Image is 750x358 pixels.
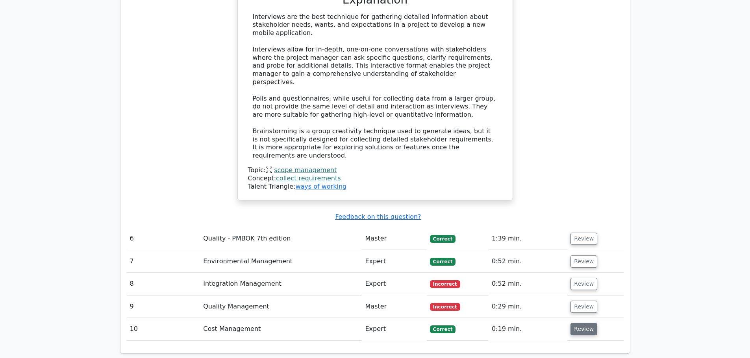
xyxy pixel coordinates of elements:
[489,273,567,295] td: 0:52 min.
[127,228,200,250] td: 6
[274,166,337,174] a: scope management
[489,318,567,340] td: 0:19 min.
[570,278,597,290] button: Review
[489,250,567,273] td: 0:52 min.
[200,228,362,250] td: Quality - PMBOK 7th edition
[570,255,597,268] button: Review
[127,250,200,273] td: 7
[430,280,460,288] span: Incorrect
[253,13,498,160] div: Interviews are the best technique for gathering detailed information about stakeholder needs, wan...
[362,228,426,250] td: Master
[362,273,426,295] td: Expert
[489,296,567,318] td: 0:29 min.
[430,325,456,333] span: Correct
[200,296,362,318] td: Quality Management
[489,228,567,250] td: 1:39 min.
[570,301,597,313] button: Review
[200,318,362,340] td: Cost Management
[430,258,456,266] span: Correct
[570,323,597,335] button: Review
[127,296,200,318] td: 9
[362,250,426,273] td: Expert
[335,213,421,220] a: Feedback on this question?
[276,174,341,182] a: collect requirements
[248,174,502,183] div: Concept:
[295,183,346,190] a: ways of working
[430,303,460,311] span: Incorrect
[127,318,200,340] td: 10
[200,273,362,295] td: Integration Management
[248,166,502,174] div: Topic:
[362,296,426,318] td: Master
[248,166,502,191] div: Talent Triangle:
[127,273,200,295] td: 8
[430,235,456,243] span: Correct
[570,233,597,245] button: Review
[200,250,362,273] td: Environmental Management
[362,318,426,340] td: Expert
